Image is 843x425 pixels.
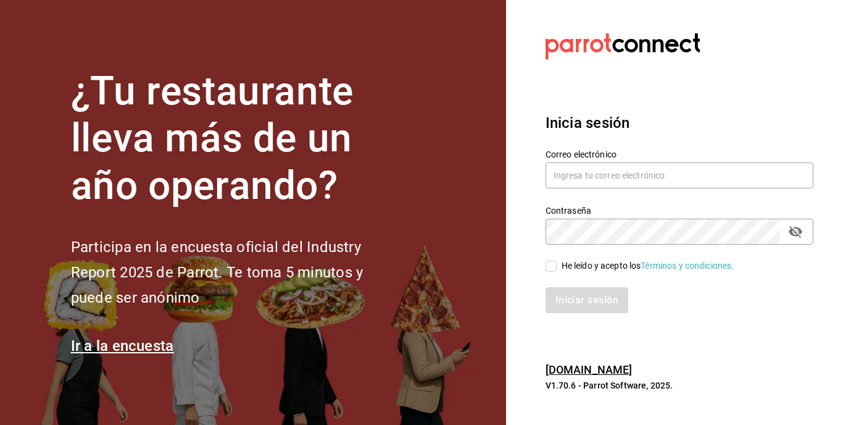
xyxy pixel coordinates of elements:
button: passwordField [785,221,806,242]
div: He leído y acepto los [562,259,734,272]
a: Términos y condiciones. [641,261,734,271]
a: [DOMAIN_NAME] [546,363,633,376]
label: Correo electrónico [546,149,813,158]
h3: Inicia sesión [546,112,813,134]
h1: ¿Tu restaurante lleva más de un año operando? [71,68,404,210]
h2: Participa en la encuesta oficial del Industry Report 2025 de Parrot. Te toma 5 minutos y puede se... [71,235,404,310]
p: V1.70.6 - Parrot Software, 2025. [546,379,813,392]
label: Contraseña [546,206,813,214]
input: Ingresa tu correo electrónico [546,162,813,188]
a: Ir a la encuesta [71,337,174,355]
